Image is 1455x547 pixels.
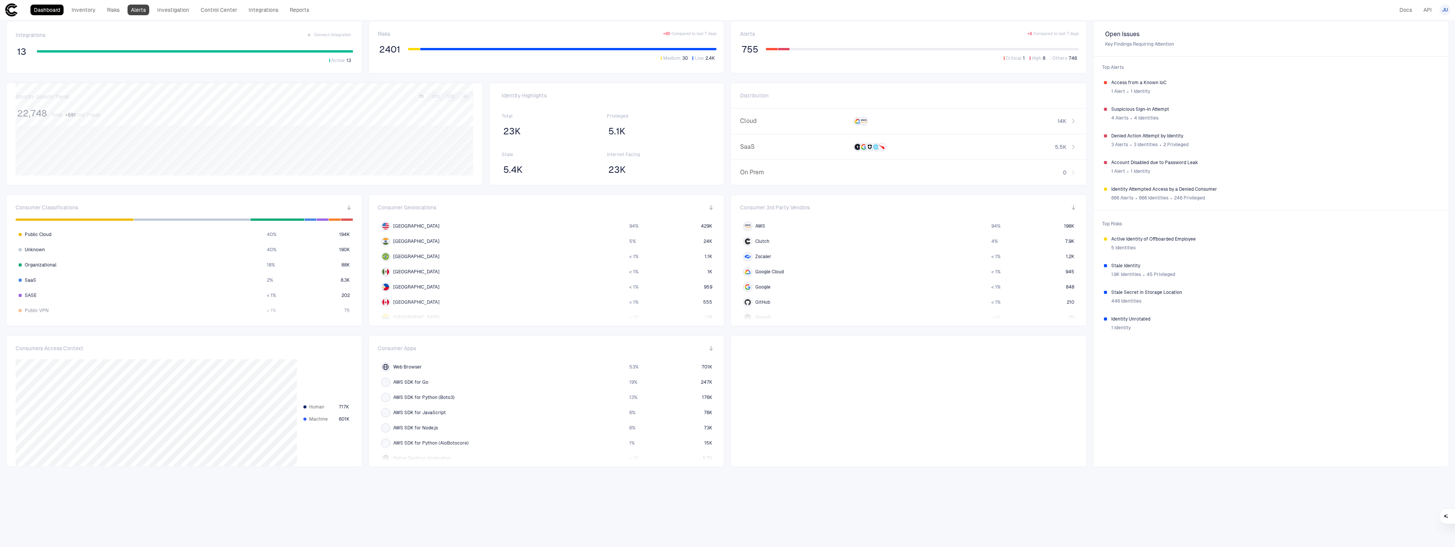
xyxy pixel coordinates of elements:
[607,152,712,158] span: Internet Facing
[1023,55,1025,61] span: 1
[1112,263,1438,269] span: Stale Identity
[502,125,522,137] button: 23K
[341,277,350,283] span: 8.3K
[502,92,712,99] span: Identity Highlights
[991,254,1000,260] span: < 1 %
[1112,106,1438,112] span: Suspicious Sign-in Attempt
[704,410,712,416] span: 76K
[703,238,712,244] span: 24K
[629,379,637,385] span: 19 %
[332,57,345,64] span: Active
[503,164,523,175] span: 5.4K
[740,169,850,176] span: On Prem
[629,284,638,290] span: < 1 %
[339,416,350,422] span: 601K
[1066,254,1074,260] span: 1.2K
[659,55,689,62] button: Medium30
[755,299,770,305] span: GitHub
[1396,5,1415,15] a: Docs
[608,164,626,175] span: 23K
[267,308,276,314] span: < 1 %
[700,379,712,385] span: 247K
[1112,316,1438,322] span: Identity Unrotated
[1139,195,1168,201] span: 666 Identities
[1063,169,1066,176] span: 0
[16,32,45,38] span: Integrations
[607,125,627,137] button: 5.1K
[378,30,391,37] span: Risks
[16,46,28,58] button: 13
[444,93,458,100] button: 90D
[745,223,751,229] div: AWS
[382,299,389,306] img: CA
[25,292,37,298] span: SASE
[68,5,99,15] a: Inventory
[755,314,771,321] span: OpenAI
[740,143,850,151] span: SaaS
[328,57,353,64] button: Active13
[382,268,389,275] img: MX
[16,204,78,211] span: Consumer Classifications
[503,126,521,137] span: 23K
[25,231,51,238] span: Public Cloud
[1112,325,1131,331] span: 1 Identity
[25,247,45,253] span: Unknown
[1130,139,1133,150] span: ∙
[393,394,455,400] span: AWS SDK for Python (Boto3)
[663,55,681,61] span: Medium
[502,152,607,158] span: Stale
[341,292,350,298] span: 202
[393,223,439,229] span: [GEOGRAPHIC_DATA]
[415,93,428,100] button: 7D
[1174,195,1205,201] span: 246 Privileged
[267,277,273,283] span: 2 %
[393,284,439,290] span: [GEOGRAPHIC_DATA]
[1112,80,1438,86] span: Access from a Known IoC
[1112,245,1136,251] span: 5 Identities
[701,364,712,370] span: 701K
[1163,142,1189,148] span: 2 Privileged
[393,425,438,431] span: AWS SDK for Node.js
[991,223,1000,229] span: 94 %
[380,44,400,55] span: 2401
[1028,55,1047,62] button: High8
[382,223,389,230] img: US
[154,5,193,15] a: Investigation
[1112,88,1125,94] span: 1 Alert
[704,284,712,290] span: 959
[378,345,416,352] span: Consumer Apps
[378,204,437,211] span: Consumer Geolocations
[25,308,49,314] span: Public VPN
[704,425,712,431] span: 73K
[704,254,712,260] span: 1.1K
[1131,88,1150,94] span: 1 Identity
[429,93,443,100] button: 30D
[382,253,389,260] img: BR
[1058,118,1066,124] span: 14K
[310,416,336,422] span: Machine
[682,55,688,61] span: 30
[742,44,758,55] span: 755
[65,112,76,118] span: + 891
[1112,159,1438,166] span: Account Disabled due to Password Leak
[1032,55,1042,61] span: High
[1112,289,1438,295] span: Stale Secret in Storage Location
[629,238,636,244] span: 5 %
[1143,269,1145,280] span: ∙
[393,379,428,385] span: AWS SDK for Go
[991,299,1000,305] span: < 1 %
[607,113,712,119] span: Privileged
[286,5,313,15] a: Reports
[755,284,771,290] span: Google
[991,314,1000,321] span: < 1 %
[629,440,635,446] span: 1 %
[755,254,771,260] span: Zscaler
[1159,139,1162,150] span: ∙
[1069,314,1074,321] span: 111
[1147,271,1175,277] span: 45 Privileged
[16,107,48,120] button: 22,748
[77,112,100,118] span: last 7 days
[991,269,1000,275] span: < 1 %
[991,238,998,244] span: 4 %
[1112,142,1128,148] span: 3 Alerts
